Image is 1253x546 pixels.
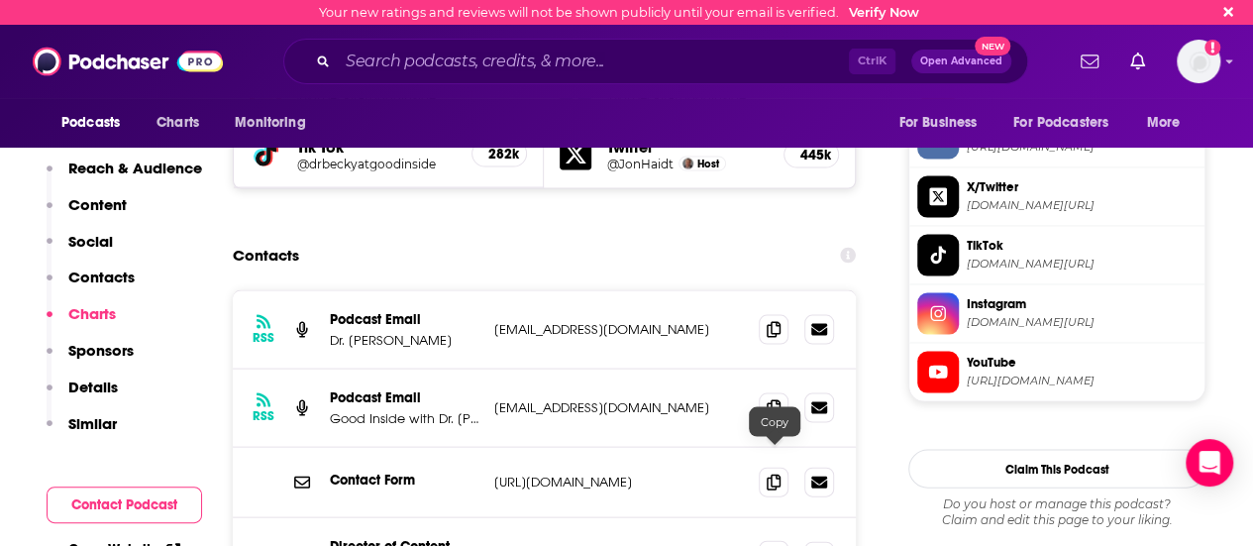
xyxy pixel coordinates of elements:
div: Search podcasts, credits, & more... [283,39,1028,84]
span: https://www.facebook.com/drbeckyatgoodinside [967,140,1197,155]
button: Social [47,232,113,269]
button: open menu [885,104,1001,142]
a: Show notifications dropdown [1073,45,1106,78]
button: Sponsors [47,341,134,378]
div: Open Intercom Messenger [1186,439,1233,487]
p: [EMAIL_ADDRESS][DOMAIN_NAME] [494,399,743,416]
span: twitter.com/GoodInside [967,198,1197,213]
div: Your new ratings and reviews will not be shown publicly until your email is verified. [319,5,919,20]
button: open menu [221,104,331,142]
h2: Contacts [233,237,299,274]
span: Monitoring [235,109,305,137]
p: Charts [68,304,116,323]
p: Contact Form [330,472,478,489]
button: Similar [47,414,117,451]
a: TikTok[DOMAIN_NAME][URL] [917,235,1197,276]
p: Details [68,378,118,396]
div: Copy [749,407,800,437]
h3: RSS [253,330,274,346]
svg: Email not verified [1204,40,1220,55]
span: Charts [157,109,199,137]
a: @drbeckyatgoodinside [297,157,456,171]
button: Details [47,378,118,414]
button: open menu [1133,104,1205,142]
h3: RSS [253,408,274,424]
span: instagram.com/drbeckyatgoodinside [967,315,1197,330]
p: Podcast Email [330,311,478,328]
button: Contact Podcast [47,487,202,523]
button: Open AdvancedNew [911,50,1011,73]
span: Open Advanced [920,56,1002,66]
button: Charts [47,304,116,341]
button: Show profile menu [1177,40,1220,83]
button: Claim This Podcast [908,450,1205,489]
a: YouTube[URL][DOMAIN_NAME] [917,352,1197,393]
p: Podcast Email [330,389,478,406]
button: Contacts [47,268,135,304]
span: For Podcasters [1013,109,1108,137]
a: Instagram[DOMAIN_NAME][URL] [917,293,1197,335]
p: Contacts [68,268,135,286]
span: Do you host or manage this podcast? [908,496,1205,512]
span: More [1147,109,1181,137]
p: Social [68,232,113,251]
button: open menu [1000,104,1137,142]
a: Show notifications dropdown [1122,45,1153,78]
h5: 282k [488,146,510,163]
a: X/Twitter[DOMAIN_NAME][URL] [917,176,1197,218]
p: Reach & Audience [68,159,202,177]
span: Instagram [967,295,1197,313]
p: Similar [68,414,117,433]
span: https://www.youtube.com/@goodinside [967,374,1197,388]
a: Verify Now [849,5,919,20]
span: Ctrl K [849,49,895,74]
p: [URL][DOMAIN_NAME] [494,474,743,491]
span: X/Twitter [967,178,1197,196]
span: YouTube [967,354,1197,372]
img: Jonathan Haidt [682,159,693,169]
input: Search podcasts, credits, & more... [338,46,849,77]
span: Podcasts [61,109,120,137]
img: User Profile [1177,40,1220,83]
span: Host [697,158,719,170]
p: Dr. [PERSON_NAME] [330,332,478,349]
p: Content [68,195,127,214]
img: Podchaser - Follow, Share and Rate Podcasts [33,43,223,80]
span: Logged in as jbarbour [1177,40,1220,83]
a: Charts [144,104,211,142]
button: Reach & Audience [47,159,202,195]
div: Claim and edit this page to your liking. [908,496,1205,528]
p: [EMAIL_ADDRESS][DOMAIN_NAME] [494,321,743,338]
button: Content [47,195,127,232]
p: Sponsors [68,341,134,360]
a: @JonHaidt [607,157,674,171]
p: Good Inside with Dr. [PERSON_NAME] Podcast Email [330,410,478,427]
span: TikTok [967,237,1197,255]
span: For Business [898,109,977,137]
button: open menu [48,104,146,142]
span: tiktok.com/@drbeckyatgoodinside [967,257,1197,272]
h5: 445k [800,147,822,164]
span: New [975,37,1010,55]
